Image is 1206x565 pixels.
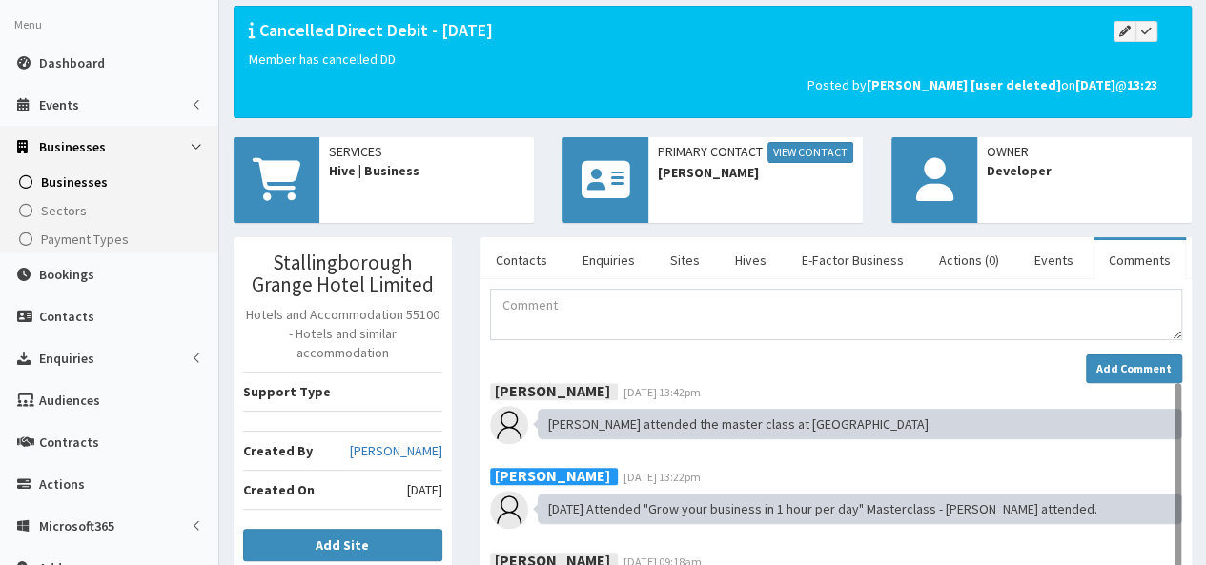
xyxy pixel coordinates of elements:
[720,240,782,280] a: Hives
[249,50,1157,69] p: Member has cancelled DD
[39,392,100,409] span: Audiences
[432,19,493,41] span: - [DATE]
[987,161,1182,180] span: Developer
[41,202,87,219] span: Sectors
[5,196,218,225] a: Sectors
[329,161,524,180] span: Hive | Business
[867,76,1061,93] b: [PERSON_NAME] [user deleted]
[495,466,610,485] b: [PERSON_NAME]
[39,517,114,535] span: Microsoft365
[249,78,1157,92] h5: Posted by on @
[1019,240,1089,280] a: Events
[1096,361,1172,375] strong: Add Comment
[39,96,79,113] span: Events
[39,308,94,325] span: Contacts
[350,441,442,460] a: [PERSON_NAME]
[41,173,108,191] span: Businesses
[39,434,99,451] span: Contracts
[480,240,562,280] a: Contacts
[1127,76,1157,93] b: 13:23
[39,138,106,155] span: Businesses
[5,168,218,196] a: Businesses
[495,381,610,400] b: [PERSON_NAME]
[623,385,701,399] span: [DATE] 13:42pm
[1094,240,1186,280] a: Comments
[924,240,1014,280] a: Actions (0)
[538,409,1182,439] div: [PERSON_NAME] attended the master class at [GEOGRAPHIC_DATA].
[39,475,85,493] span: Actions
[5,225,218,253] a: Payment Types
[329,142,524,161] span: Services
[243,383,331,400] b: Support Type
[767,142,853,163] a: View Contact
[259,19,428,41] span: Cancelled Direct Debit
[39,350,94,367] span: Enquiries
[243,252,442,295] h3: Stallingborough Grange Hotel Limited
[243,481,315,498] b: Created On
[658,163,853,182] span: [PERSON_NAME]
[1075,76,1115,93] b: [DATE]
[655,240,715,280] a: Sites
[567,240,650,280] a: Enquiries
[316,536,369,554] b: Add Site
[490,289,1182,340] textarea: Comment
[243,305,442,362] p: Hotels and Accommodation 55100 - Hotels and similar accommodation
[623,470,701,484] span: [DATE] 13:22pm
[987,142,1182,161] span: Owner
[1086,354,1182,383] button: Add Comment
[39,54,105,71] span: Dashboard
[41,231,129,248] span: Payment Types
[658,142,853,163] span: Primary Contact
[538,494,1182,524] div: [DATE] Attended "Grow your business in 1 hour per day" Masterclass - [PERSON_NAME] attended.
[407,480,442,499] span: [DATE]
[39,266,94,283] span: Bookings
[787,240,919,280] a: E-Factor Business
[243,442,313,459] b: Created By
